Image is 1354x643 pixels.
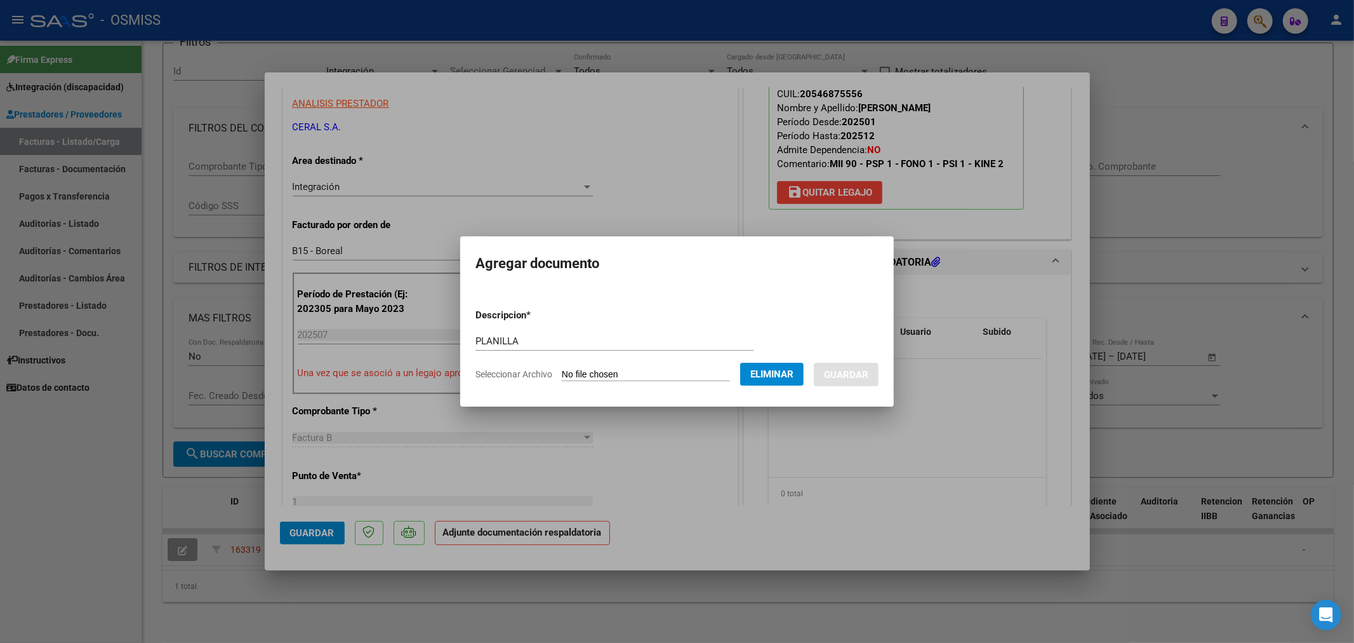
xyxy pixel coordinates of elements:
button: Eliminar [740,363,804,386]
h2: Agregar documento [475,252,879,276]
span: Eliminar [750,369,793,380]
span: Seleccionar Archivo [475,369,552,379]
button: Guardar [814,363,879,386]
span: Guardar [824,369,868,381]
p: Descripcion [475,308,597,323]
div: Open Intercom Messenger [1311,600,1341,630]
